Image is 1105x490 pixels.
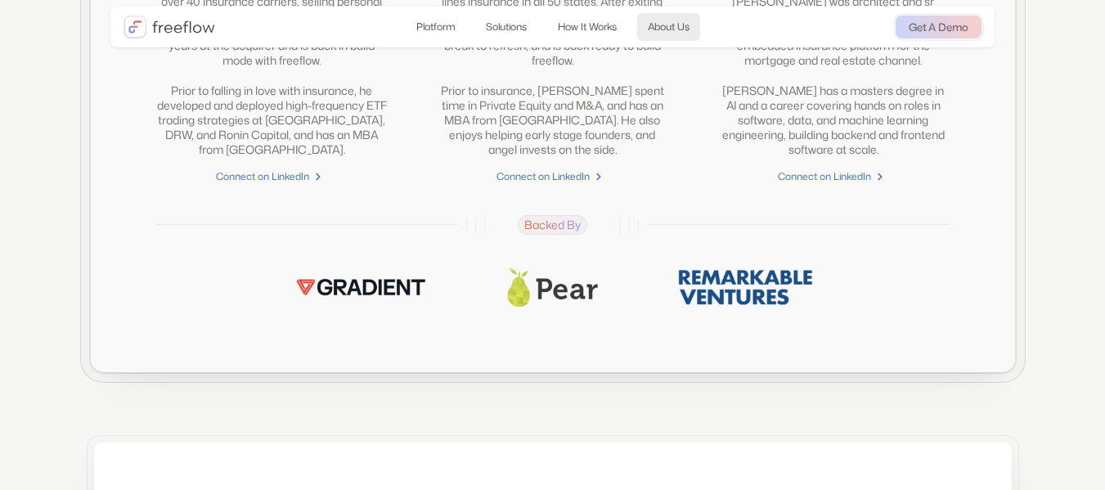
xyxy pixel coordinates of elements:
[124,16,215,38] a: home
[216,169,309,185] div: Connect on LinkedIn
[518,215,587,235] span: Backed By
[896,16,981,38] a: Get A Demo
[156,168,388,186] a: Connect on LinkedIn
[475,13,537,41] a: Solutions
[496,169,590,185] div: Connect on LinkedIn
[547,13,627,41] a: How It Works
[778,169,871,185] div: Connect on LinkedIn
[406,13,465,41] a: Platform
[637,13,700,41] a: About Us
[437,168,668,186] a: Connect on LinkedIn
[717,168,949,186] a: Connect on LinkedIn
